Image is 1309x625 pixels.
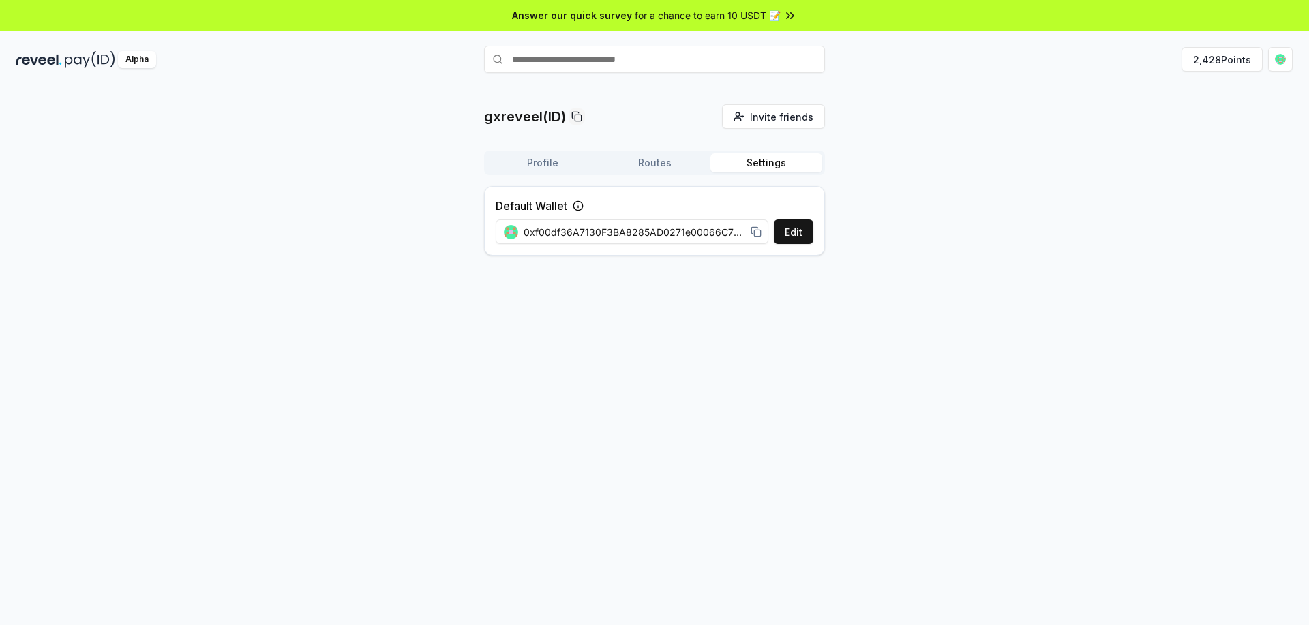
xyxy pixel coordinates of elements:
p: gxreveel(ID) [484,107,566,126]
button: 2,428Points [1182,47,1263,72]
div: Alpha [118,51,156,68]
button: Profile [487,153,599,172]
button: Routes [599,153,710,172]
button: Invite friends [722,104,825,129]
img: pay_id [65,51,115,68]
label: Default Wallet [496,198,567,214]
span: for a chance to earn 10 USDT 📝 [635,8,781,22]
button: Edit [774,219,813,244]
button: Settings [710,153,822,172]
span: Invite friends [750,110,813,124]
span: 0xf00df36A7130F3BA8285AD0271e00066C7840CF6 [524,225,745,239]
img: reveel_dark [16,51,62,68]
span: Answer our quick survey [512,8,632,22]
